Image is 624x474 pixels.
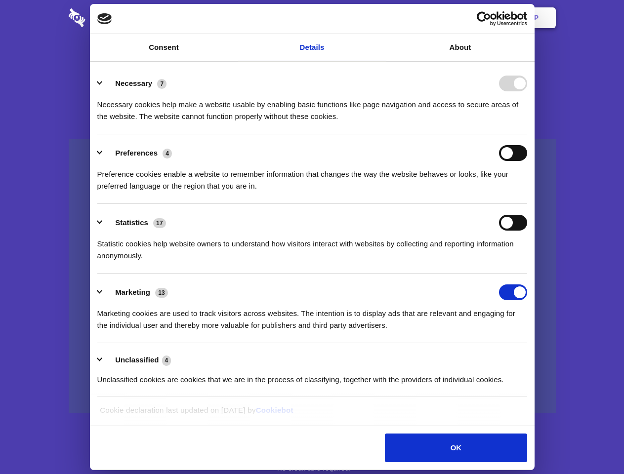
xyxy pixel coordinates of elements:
button: Necessary (7) [97,76,173,91]
a: Details [238,34,386,61]
div: Cookie declaration last updated on [DATE] by [92,404,532,424]
span: 7 [157,79,166,89]
a: Wistia video thumbnail [69,139,556,413]
a: Usercentrics Cookiebot - opens in a new window [441,11,527,26]
button: OK [385,434,527,462]
button: Unclassified (4) [97,354,177,366]
a: Contact [401,2,446,33]
div: Statistic cookies help website owners to understand how visitors interact with websites by collec... [97,231,527,262]
span: 13 [155,288,168,298]
h1: Eliminate Slack Data Loss. [69,44,556,80]
label: Preferences [115,149,158,157]
img: logo [97,13,112,24]
img: logo-wordmark-white-trans-d4663122ce5f474addd5e946df7df03e33cb6a1c49d2221995e7729f52c070b2.svg [69,8,153,27]
a: Consent [90,34,238,61]
div: Unclassified cookies are cookies that we are in the process of classifying, together with the pro... [97,366,527,386]
div: Necessary cookies help make a website usable by enabling basic functions like page navigation and... [97,91,527,122]
span: 4 [162,355,171,365]
label: Necessary [115,79,152,87]
button: Marketing (13) [97,284,174,300]
a: Cookiebot [256,406,293,414]
div: Marketing cookies are used to track visitors across websites. The intention is to display ads tha... [97,300,527,331]
iframe: Drift Widget Chat Controller [575,425,612,462]
a: Login [448,2,491,33]
button: Preferences (4) [97,145,178,161]
div: Preference cookies enable a website to remember information that changes the way the website beha... [97,161,527,192]
label: Marketing [115,288,150,296]
h4: Auto-redaction of sensitive data, encrypted data sharing and self-destructing private chats. Shar... [69,90,556,122]
a: Pricing [290,2,333,33]
a: About [386,34,535,61]
label: Statistics [115,218,148,227]
span: 4 [163,149,172,158]
button: Statistics (17) [97,215,172,231]
span: 17 [153,218,166,228]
